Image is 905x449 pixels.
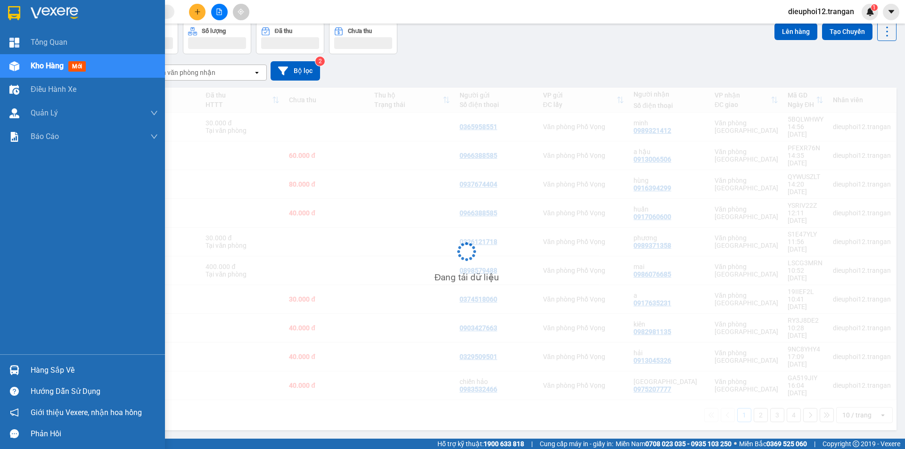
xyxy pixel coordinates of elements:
span: message [10,429,19,438]
button: Bộ lọc [271,61,320,81]
span: mới [68,61,86,72]
sup: 1 [871,4,878,11]
img: warehouse-icon [9,365,19,375]
span: down [150,133,158,140]
img: logo-vxr [8,6,20,20]
span: ⚪️ [734,442,737,446]
button: Đã thu [256,22,324,54]
button: Lên hàng [774,23,817,40]
sup: 2 [315,57,325,66]
span: Tổng Quan [31,36,67,48]
svg: open [253,69,261,76]
img: warehouse-icon [9,108,19,118]
span: Miền Bắc [739,439,807,449]
div: Phản hồi [31,427,158,441]
strong: 1900 633 818 [484,440,524,448]
img: warehouse-icon [9,61,19,71]
div: Số lượng [202,28,226,34]
div: Hướng dẫn sử dụng [31,384,158,399]
button: plus [189,4,206,20]
button: Chưa thu [329,22,397,54]
strong: 0369 525 060 [766,440,807,448]
span: Miền Nam [616,439,732,449]
span: Báo cáo [31,131,59,142]
span: | [531,439,533,449]
span: Điều hành xe [31,83,76,95]
div: Hàng sắp về [31,363,158,377]
span: Quản Lý [31,107,58,119]
span: notification [10,408,19,417]
button: aim [233,4,249,20]
img: icon-new-feature [866,8,874,16]
div: Đang tải dữ liệu [435,270,499,285]
span: caret-down [887,8,896,16]
div: Chọn văn phòng nhận [150,68,215,77]
span: dieuphoi12.trangan [781,6,862,17]
span: question-circle [10,387,19,396]
span: aim [238,8,244,15]
span: plus [194,8,201,15]
span: 1 [872,4,876,11]
div: Đã thu [275,28,292,34]
span: Cung cấp máy in - giấy in: [540,439,613,449]
button: file-add [211,4,228,20]
span: down [150,109,158,117]
button: Số lượng [183,22,251,54]
img: solution-icon [9,132,19,142]
div: Chưa thu [348,28,372,34]
span: | [814,439,815,449]
span: Giới thiệu Vexere, nhận hoa hồng [31,407,142,418]
span: Kho hàng [31,61,64,70]
button: caret-down [883,4,899,20]
img: warehouse-icon [9,85,19,95]
span: copyright [853,441,859,447]
span: file-add [216,8,222,15]
button: Tạo Chuyến [822,23,872,40]
span: Hỗ trợ kỹ thuật: [437,439,524,449]
strong: 0708 023 035 - 0935 103 250 [645,440,732,448]
img: dashboard-icon [9,38,19,48]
